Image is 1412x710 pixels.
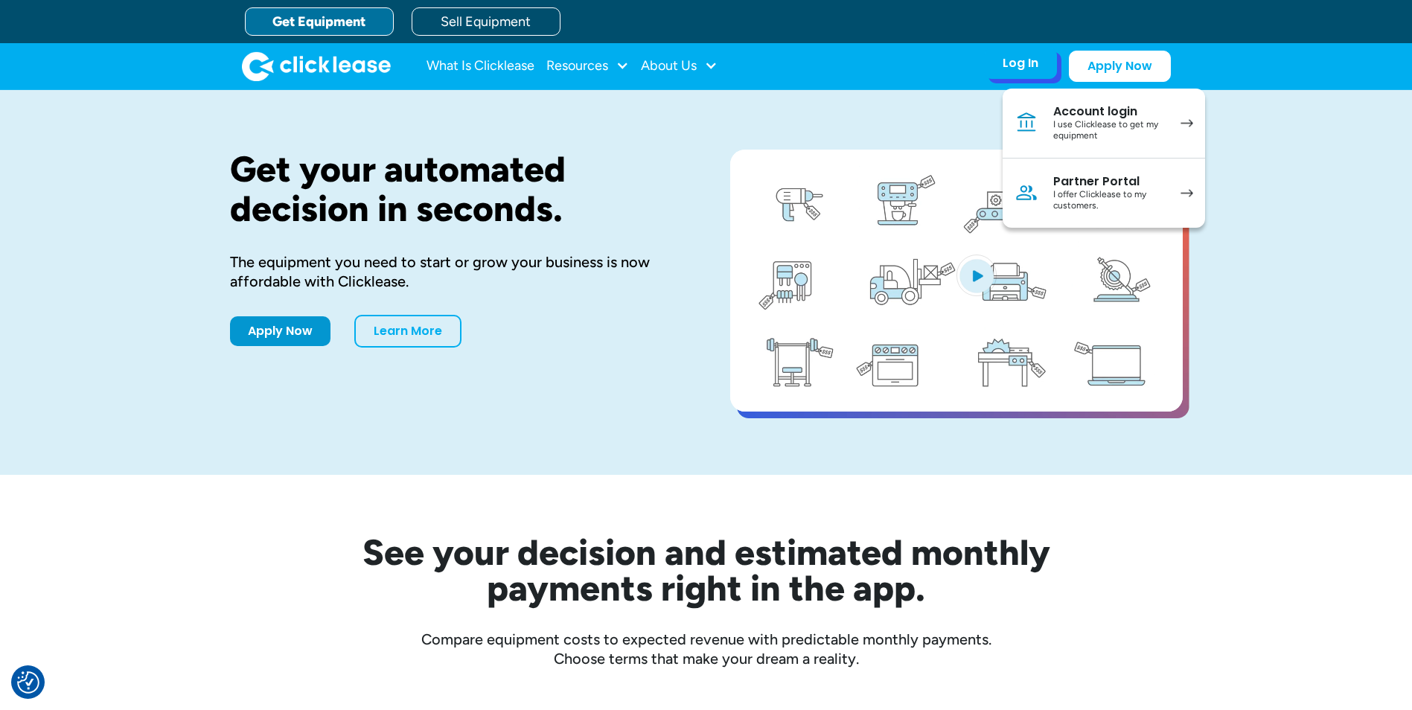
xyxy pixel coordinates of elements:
div: Log In [1003,56,1038,71]
h1: Get your automated decision in seconds. [230,150,683,228]
img: Bank icon [1015,111,1038,135]
div: Compare equipment costs to expected revenue with predictable monthly payments. Choose terms that ... [230,630,1183,668]
img: Person icon [1015,181,1038,205]
div: I offer Clicklease to my customers. [1053,189,1166,212]
h2: See your decision and estimated monthly payments right in the app. [290,534,1123,606]
nav: Log In [1003,89,1205,228]
button: Consent Preferences [17,671,39,694]
img: arrow [1181,119,1193,127]
a: What Is Clicklease [427,51,534,81]
a: Get Equipment [245,7,394,36]
a: home [242,51,391,81]
a: Account loginI use Clicklease to get my equipment [1003,89,1205,159]
div: Account login [1053,104,1166,119]
div: I use Clicklease to get my equipment [1053,119,1166,142]
img: Blue play button logo on a light blue circular background [956,255,997,296]
a: Sell Equipment [412,7,560,36]
img: arrow [1181,189,1193,197]
a: Apply Now [1069,51,1171,82]
img: Revisit consent button [17,671,39,694]
a: Partner PortalI offer Clicklease to my customers. [1003,159,1205,228]
img: Clicklease logo [242,51,391,81]
a: open lightbox [730,150,1183,412]
div: Partner Portal [1053,174,1166,189]
div: The equipment you need to start or grow your business is now affordable with Clicklease. [230,252,683,291]
a: Learn More [354,315,461,348]
div: Resources [546,51,629,81]
a: Apply Now [230,316,330,346]
div: About Us [641,51,718,81]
